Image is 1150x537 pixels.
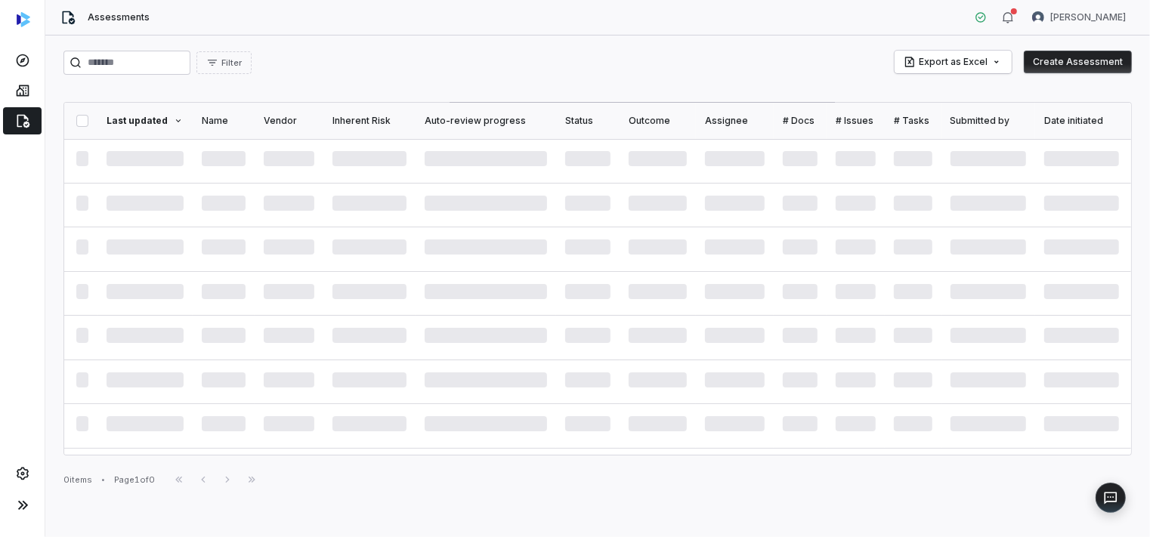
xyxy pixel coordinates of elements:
button: Bridget Seagraves avatar[PERSON_NAME] [1023,6,1135,29]
div: Status [565,115,611,127]
div: Vendor [264,115,314,127]
button: Export as Excel [895,51,1012,73]
span: Filter [221,57,242,69]
div: Name [202,115,246,127]
div: 0 items [63,474,92,486]
div: Auto-review progress [425,115,547,127]
button: Filter [196,51,252,74]
span: Assessments [88,11,150,23]
span: [PERSON_NAME] [1050,11,1126,23]
div: • [101,474,105,485]
div: Date initiated [1044,115,1119,127]
div: Inherent Risk [332,115,407,127]
div: # Issues [836,115,876,127]
div: # Docs [783,115,818,127]
img: Bridget Seagraves avatar [1032,11,1044,23]
div: Last updated [107,115,184,127]
div: Submitted by [951,115,1026,127]
div: Page 1 of 0 [114,474,155,486]
div: Outcome [629,115,687,127]
button: Create Assessment [1024,51,1132,73]
div: # Tasks [894,115,932,127]
img: svg%3e [17,12,30,27]
div: Assignee [705,115,765,127]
